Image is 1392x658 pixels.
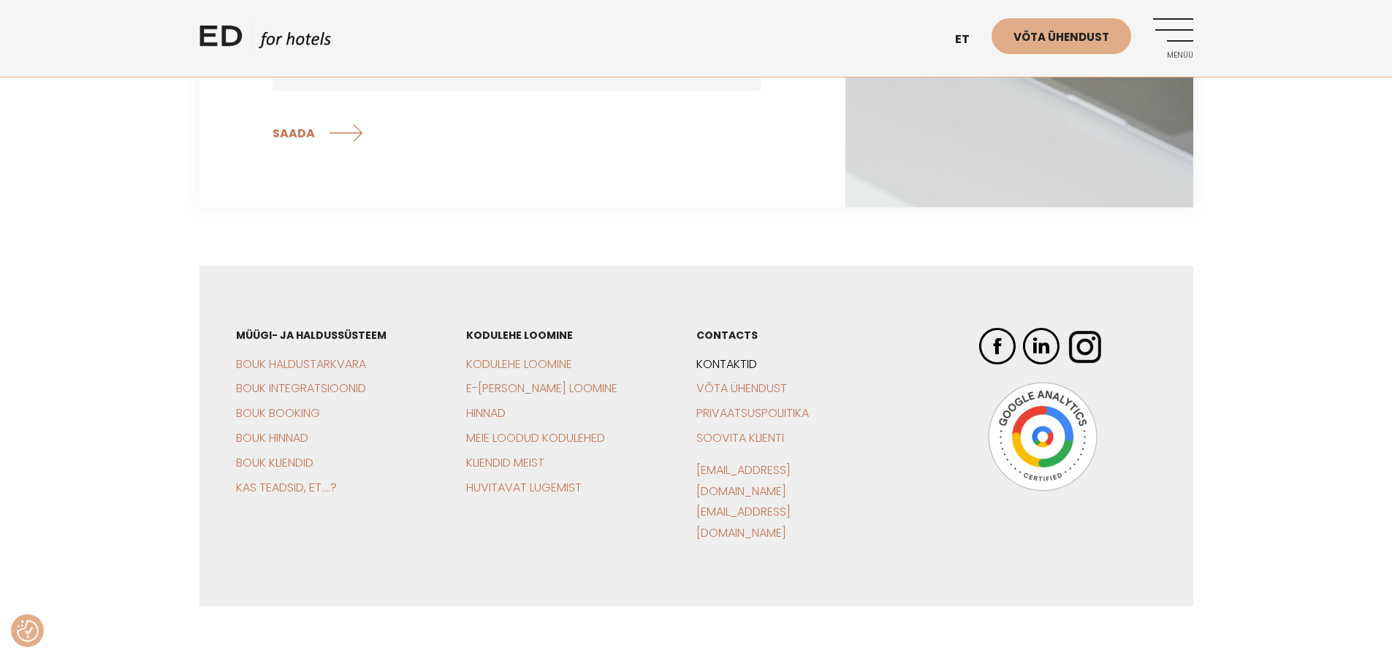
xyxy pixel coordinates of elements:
[236,405,320,421] a: BOUK Booking
[1153,51,1193,60] span: Menüü
[466,356,572,372] a: Kodulehe loomine
[992,18,1131,54] a: Võta ühendust
[466,454,544,471] a: Kliendid meist
[696,503,791,541] a: [EMAIL_ADDRESS][DOMAIN_NAME]
[199,22,331,58] a: ED HOTELS
[466,479,582,496] a: Huvitavat lugemist
[979,328,1016,364] img: ED Hotels Facebook
[236,380,366,397] a: BOUK Integratsioonid
[466,380,617,397] a: E-[PERSON_NAME] loomine
[696,356,757,372] a: Kontaktid
[466,328,645,343] h3: Kodulehe loomine
[17,620,39,642] button: Nõusolekueelistused
[1153,18,1193,58] a: Menüü
[236,429,308,446] a: BOUK Hinnad
[988,382,1098,491] img: Google Analytics Badge
[466,429,605,446] a: Meie loodud kodulehed
[236,356,366,372] a: BOUK Haldustarkvara
[236,479,337,496] a: Kas teadsid, et….?
[696,429,784,446] a: Soovita klienti
[236,454,313,471] a: BOUK Kliendid
[1023,328,1060,364] img: ED Hotels LinkedIn
[948,22,992,58] a: et
[466,405,506,421] a: Hinnad
[696,328,875,343] h3: CONTACTS
[696,380,787,397] a: Võta ühendust
[236,328,415,343] h3: Müügi- ja haldussüsteem
[273,115,366,151] input: SAADA
[1067,328,1103,364] img: ED Hotels Instagram
[696,405,809,421] a: Privaatsuspoliitika
[696,462,791,500] a: [EMAIL_ADDRESS][DOMAIN_NAME]
[17,620,39,642] img: Revisit consent button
